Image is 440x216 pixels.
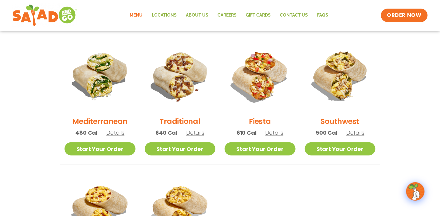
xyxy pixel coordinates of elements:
a: FAQs [312,8,333,22]
a: Menu [125,8,147,22]
img: Product photo for Traditional [145,40,216,111]
h2: Fiesta [249,116,271,127]
span: Details [265,129,284,137]
a: Start Your Order [225,142,296,156]
a: Careers [213,8,241,22]
a: Contact Us [275,8,312,22]
h2: Traditional [160,116,200,127]
img: Product photo for Mediterranean Breakfast Burrito [65,40,136,111]
a: Start Your Order [305,142,376,156]
span: 480 Cal [76,129,98,137]
img: wpChatIcon [407,183,424,200]
span: 500 Cal [316,129,338,137]
h2: Mediterranean [72,116,128,127]
span: ORDER NOW [387,12,422,19]
img: Product photo for Southwest [305,40,376,111]
span: Details [186,129,204,137]
span: Details [106,129,124,137]
a: Start Your Order [65,142,136,156]
a: Start Your Order [145,142,216,156]
span: Details [346,129,364,137]
nav: Menu [125,8,333,22]
a: Locations [147,8,181,22]
a: GIFT CARDS [241,8,275,22]
span: 610 Cal [237,129,257,137]
a: ORDER NOW [381,9,428,22]
span: 640 Cal [156,129,178,137]
img: new-SAG-logo-768×292 [12,3,77,28]
a: About Us [181,8,213,22]
img: Product photo for Fiesta [225,40,296,111]
h2: Southwest [321,116,359,127]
